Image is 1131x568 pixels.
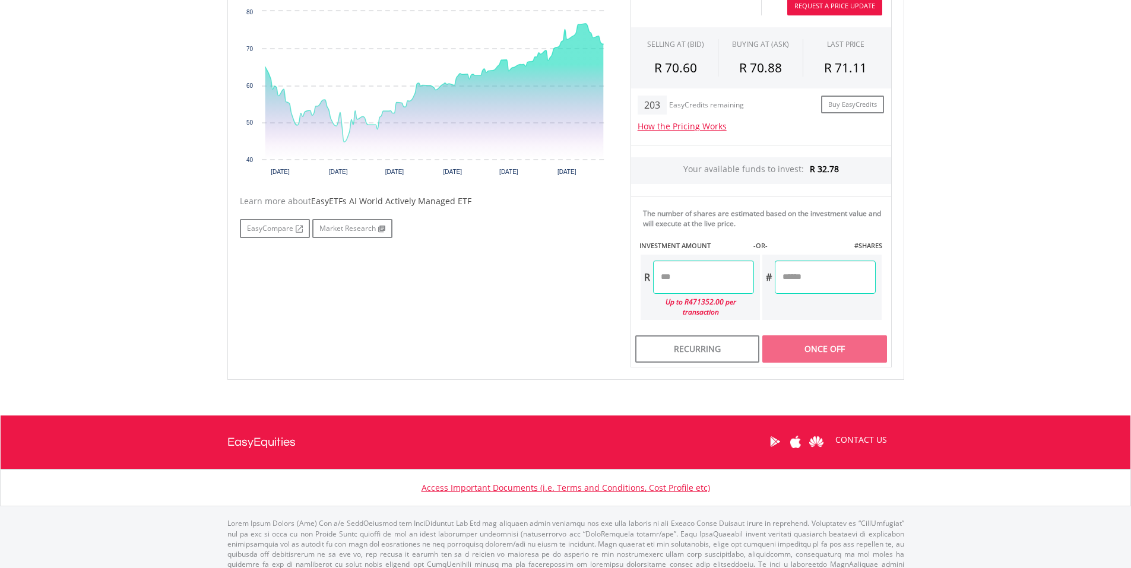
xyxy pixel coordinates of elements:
[824,59,867,76] span: R 71.11
[246,157,253,163] text: 40
[422,482,710,493] a: Access Important Documents (i.e. Terms and Conditions, Cost Profile etc)
[240,5,613,183] div: Chart. Highcharts interactive chart.
[827,423,895,456] a: CONTACT US
[246,46,253,52] text: 70
[246,9,253,15] text: 80
[732,39,789,49] span: BUYING AT (ASK)
[806,423,827,460] a: Huawei
[647,39,704,49] div: SELLING AT (BID)
[810,163,839,174] span: R 32.78
[638,96,667,115] div: 203
[631,157,891,184] div: Your available funds to invest:
[854,241,882,250] label: #SHARES
[739,59,782,76] span: R 70.88
[785,423,806,460] a: Apple
[443,169,462,175] text: [DATE]
[312,219,392,238] a: Market Research
[557,169,576,175] text: [DATE]
[246,119,253,126] text: 50
[753,241,768,250] label: -OR-
[821,96,884,114] a: Buy EasyCredits
[385,169,404,175] text: [DATE]
[240,195,613,207] div: Learn more about
[762,335,886,363] div: Once Off
[827,39,864,49] div: LAST PRICE
[643,208,886,229] div: The number of shares are estimated based on the investment value and will execute at the live price.
[641,261,653,294] div: R
[669,101,744,111] div: EasyCredits remaining
[240,5,613,183] svg: Interactive chart
[641,294,754,320] div: Up to R471352.00 per transaction
[499,169,518,175] text: [DATE]
[240,219,310,238] a: EasyCompare
[765,423,785,460] a: Google Play
[762,261,775,294] div: #
[638,120,727,132] a: How the Pricing Works
[635,335,759,363] div: Recurring
[311,195,471,207] span: EasyETFs AI World Actively Managed ETF
[271,169,290,175] text: [DATE]
[227,415,296,469] a: EasyEquities
[654,59,697,76] span: R 70.60
[329,169,348,175] text: [DATE]
[639,241,711,250] label: INVESTMENT AMOUNT
[246,82,253,89] text: 60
